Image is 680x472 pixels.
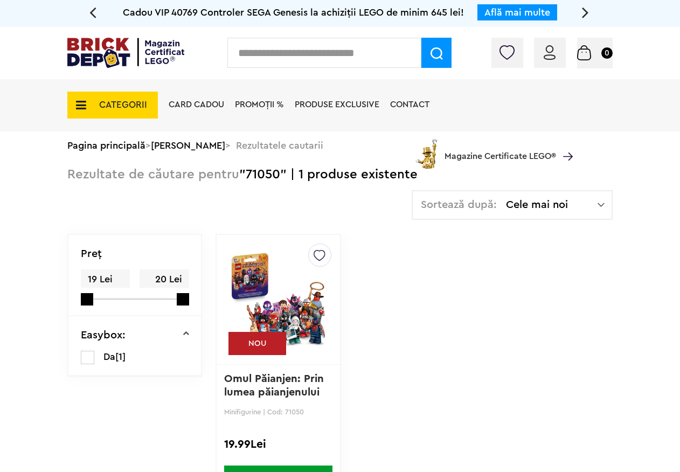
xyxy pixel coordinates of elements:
[123,8,464,17] span: Cadou VIP 40769 Controler SEGA Genesis la achiziții LEGO de minim 645 lei!
[484,8,550,17] a: Află mai multe
[169,100,224,109] a: Card Cadou
[67,159,418,190] div: "71050" | 1 produse existente
[224,438,332,452] div: 19.99Lei
[228,332,286,355] div: NOU
[81,330,126,341] p: Easybox:
[81,248,102,259] p: Preţ
[601,47,613,59] small: 0
[506,199,598,210] span: Cele mai noi
[67,168,239,181] span: Rezultate de căutare pentru
[295,100,379,109] a: Produse exclusive
[445,137,556,162] span: Magazine Certificate LEGO®
[224,373,327,398] a: Omul Păianjen: Prin lumea păianjenului
[556,138,573,147] a: Magazine Certificate LEGO®
[81,269,130,289] span: 19 Lei
[115,352,126,362] span: [1]
[235,100,284,109] a: PROMOȚII %
[390,100,429,109] a: Contact
[99,100,147,109] span: CATEGORII
[224,408,332,416] p: Minifigurine | Cod: 71050
[421,199,497,210] span: Sortează după:
[103,352,115,362] span: Da
[230,224,327,375] img: Omul Păianjen: Prin lumea păianjenului
[140,269,189,289] span: 20 Lei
